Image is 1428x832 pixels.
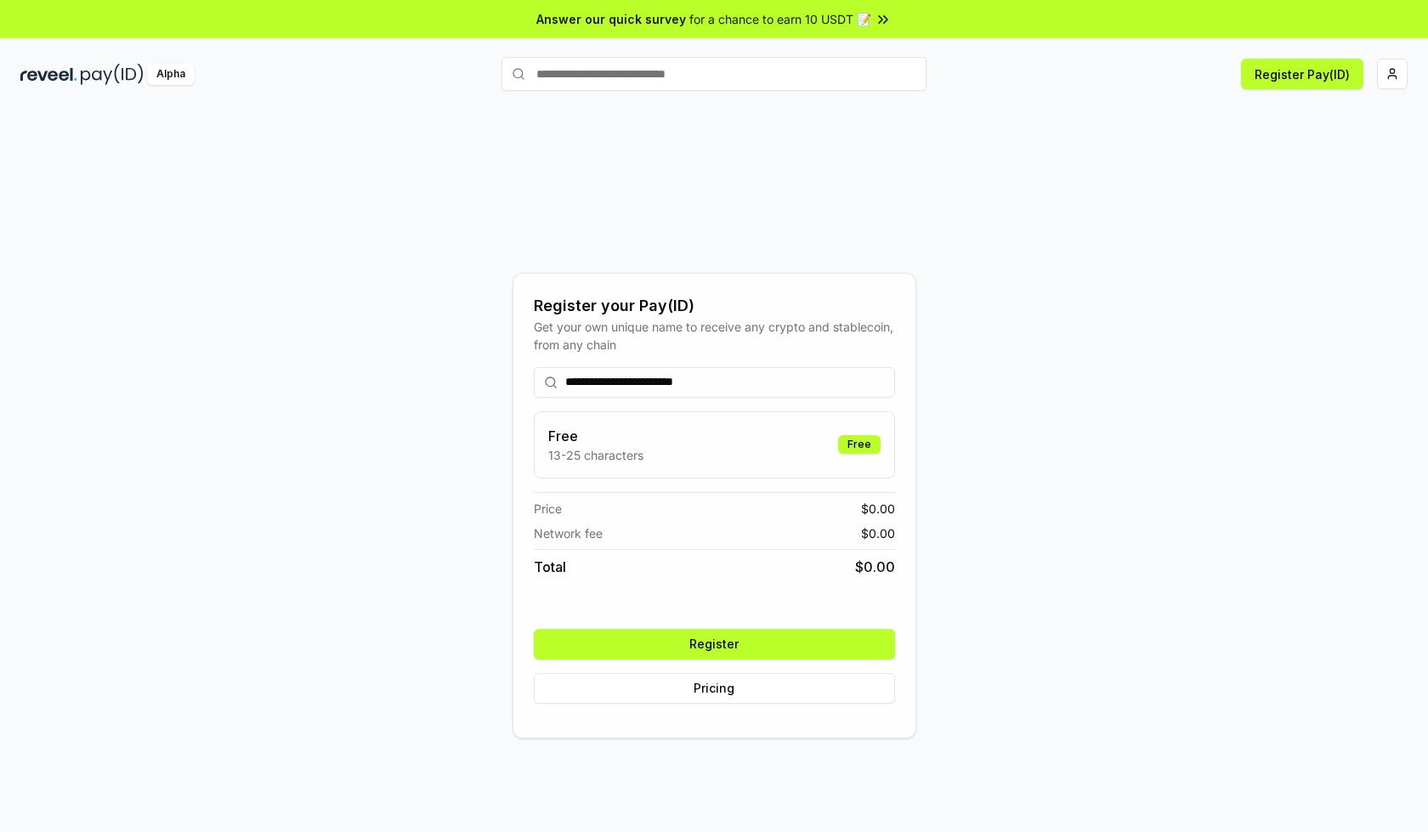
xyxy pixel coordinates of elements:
button: Register Pay(ID) [1241,59,1363,89]
span: $ 0.00 [861,500,895,518]
span: Total [534,557,566,577]
div: Free [838,435,881,454]
button: Pricing [534,673,895,704]
img: pay_id [81,64,144,85]
span: Answer our quick survey [536,10,686,28]
span: Network fee [534,524,603,542]
span: $ 0.00 [855,557,895,577]
div: Register your Pay(ID) [534,294,895,318]
div: Alpha [147,64,195,85]
button: Register [534,629,895,659]
p: 13-25 characters [548,446,643,464]
img: reveel_dark [20,64,77,85]
div: Get your own unique name to receive any crypto and stablecoin, from any chain [534,318,895,354]
span: for a chance to earn 10 USDT 📝 [689,10,871,28]
span: $ 0.00 [861,524,895,542]
span: Price [534,500,562,518]
h3: Free [548,426,643,446]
